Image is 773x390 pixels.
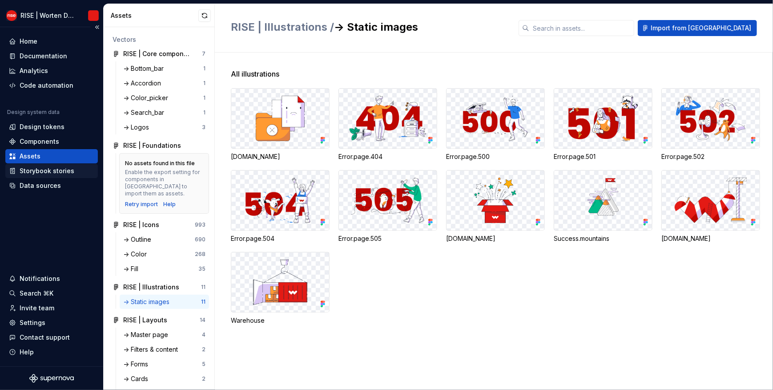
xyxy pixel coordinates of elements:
[120,61,209,76] a: -> Bottom_bar1
[120,120,209,134] a: -> Logos3
[111,11,198,20] div: Assets
[5,179,98,193] a: Data sources
[7,109,60,116] div: Design system data
[446,234,545,243] div: [DOMAIN_NAME]
[661,234,760,243] div: [DOMAIN_NAME]
[125,169,203,197] div: Enable the export setting for components in [GEOGRAPHIC_DATA] to import them as assets.
[125,160,195,167] div: No assets found in this file
[5,134,98,149] a: Components
[109,313,209,327] a: RISE | Layouts14
[123,123,153,132] div: -> Logos
[203,65,205,72] div: 1
[20,318,45,327] div: Settings
[123,220,159,229] div: RISE | Icons
[202,375,205,382] div: 2
[554,152,652,161] div: Error.page.501
[120,91,209,105] a: -> Color_picker1
[123,235,155,244] div: -> Outline
[120,247,209,261] a: -> Color268
[638,20,757,36] button: Import from [GEOGRAPHIC_DATA]
[20,333,70,342] div: Contact support
[202,50,205,57] div: 7
[20,37,37,46] div: Home
[109,280,209,294] a: RISE | Illustrations11
[20,66,48,75] div: Analytics
[120,372,209,386] a: -> Cards2
[123,316,167,325] div: RISE | Layouts
[123,93,172,102] div: -> Color_picker
[203,80,205,87] div: 1
[231,316,330,325] div: Warehouse
[5,64,98,78] a: Analytics
[120,342,209,357] a: -> Filters & content2
[120,328,209,342] a: -> Master page4
[120,262,209,276] a: -> Fill35
[5,164,98,178] a: Storybook stories
[20,122,64,131] div: Design tokens
[5,34,98,49] a: Home
[123,108,168,117] div: -> Search_bar
[202,346,205,353] div: 2
[123,330,172,339] div: -> Master page
[20,52,67,61] div: Documentation
[120,232,209,247] a: -> Outline690
[120,106,209,120] a: -> Search_bar1
[446,152,545,161] div: Error.page.500
[20,11,77,20] div: RISE | Worten Design System
[113,35,205,44] div: Vectors
[661,152,760,161] div: Error.page.502
[651,24,751,32] span: Import from [GEOGRAPHIC_DATA]
[109,138,209,153] a: RISE | Foundations
[5,301,98,315] a: Invite team
[20,348,34,357] div: Help
[109,218,209,232] a: RISE | Icons993
[5,286,98,301] button: Search ⌘K
[20,167,74,175] div: Storybook stories
[20,289,53,298] div: Search ⌘K
[231,234,330,243] div: Error.page.504
[231,20,508,34] h2: -> Static images
[123,141,181,150] div: RISE | Foundations
[5,330,98,345] button: Contact support
[231,152,330,161] div: [DOMAIN_NAME]
[203,109,205,116] div: 1
[203,94,205,102] div: 1
[120,357,209,371] a: -> Forms5
[29,374,74,383] svg: Supernova Logo
[109,47,209,61] a: RISE | Core components7
[20,181,61,190] div: Data sources
[202,331,205,338] div: 4
[163,201,176,208] a: Help
[231,20,334,33] span: RISE | Illustrations /
[200,317,205,324] div: 14
[338,152,437,161] div: Error.page.404
[123,345,181,354] div: -> Filters & content
[123,264,142,273] div: -> Fill
[123,250,150,259] div: -> Color
[201,284,205,291] div: 11
[554,234,652,243] div: Success.mountains
[231,69,279,79] span: All illustrations
[120,295,209,309] a: -> Static images11
[20,274,60,283] div: Notifications
[5,316,98,330] a: Settings
[5,272,98,286] button: Notifications
[5,78,98,93] a: Code automation
[338,234,437,243] div: Error.page.505
[2,6,101,25] button: RISE | Worten Design SystemRISE | Worten Design System
[6,10,17,21] img: 9903b928-d555-49e9-94f8-da6655ab210d.png
[123,360,152,369] div: -> Forms
[202,124,205,131] div: 3
[198,265,205,272] div: 35
[195,236,205,243] div: 690
[201,298,205,305] div: 11
[88,10,99,21] img: RISE | Worten Design System
[20,137,59,146] div: Components
[5,149,98,163] a: Assets
[91,21,103,33] button: Collapse sidebar
[125,201,158,208] button: Retry import
[5,345,98,359] button: Help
